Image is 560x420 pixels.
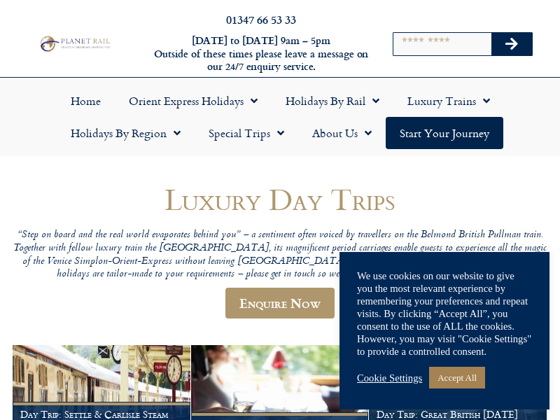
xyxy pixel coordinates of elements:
a: Cookie Settings [357,372,422,384]
a: Enquire Now [225,288,335,318]
p: “Step on board and the real world evaporates behind you” – a sentiment often voiced by travellers... [13,229,547,281]
a: Holidays by Region [57,117,195,149]
a: Holidays by Rail [272,85,393,117]
a: Home [57,85,115,117]
img: Planet Rail Train Holidays Logo [37,34,112,52]
h6: [DATE] to [DATE] 9am – 5pm Outside of these times please leave a message on our 24/7 enquiry serv... [153,34,370,73]
h1: Luxury Day Trips [13,183,547,216]
button: Search [491,33,532,55]
nav: Menu [7,85,553,149]
a: Special Trips [195,117,298,149]
a: Start your Journey [386,117,503,149]
a: Luxury Trains [393,85,504,117]
a: Accept All [429,367,485,388]
div: We use cookies on our website to give you the most relevant experience by remembering your prefer... [357,269,532,358]
a: Orient Express Holidays [115,85,272,117]
a: About Us [298,117,386,149]
a: 01347 66 53 33 [226,11,296,27]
